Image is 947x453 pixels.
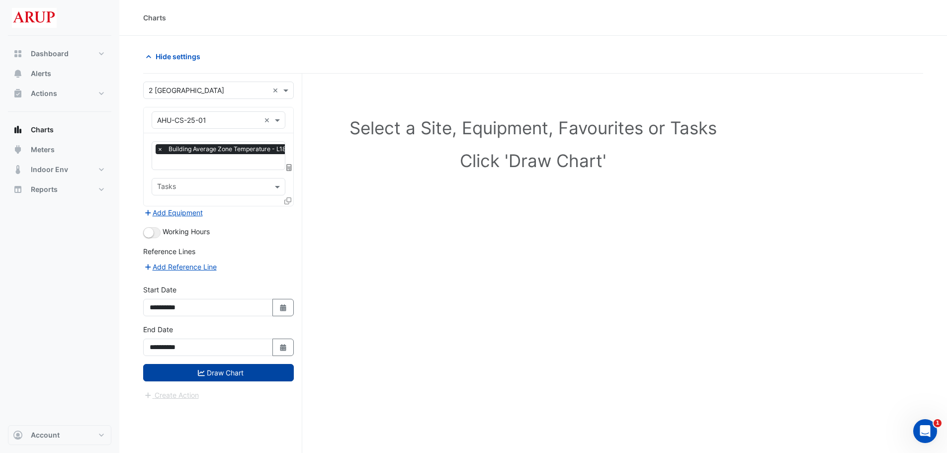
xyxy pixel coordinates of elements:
app-icon: Actions [13,89,23,98]
app-escalated-ticket-create-button: Please draw the charts first [143,390,199,399]
button: Dashboard [8,44,111,64]
button: Add Reference Line [143,261,217,272]
span: Alerts [31,69,51,79]
button: Indoor Env [8,160,111,180]
span: Clone Favourites and Tasks from this Equipment to other Equipment [284,196,291,205]
button: Charts [8,120,111,140]
span: Indoor Env [31,165,68,175]
span: Reports [31,184,58,194]
label: Start Date [143,284,176,295]
div: Tasks [156,181,176,194]
button: Hide settings [143,48,207,65]
span: Account [31,430,60,440]
button: Draw Chart [143,364,294,381]
span: Charts [31,125,54,135]
button: Alerts [8,64,111,84]
span: Meters [31,145,55,155]
div: Charts [143,12,166,23]
button: Account [8,425,111,445]
app-icon: Alerts [13,69,23,79]
button: Add Equipment [143,207,203,218]
span: Choose Function [285,163,294,172]
span: Clear [264,115,272,125]
h1: Select a Site, Equipment, Favourites or Tasks [165,117,901,138]
span: Dashboard [31,49,69,59]
span: Clear [272,85,281,95]
span: Actions [31,89,57,98]
button: Meters [8,140,111,160]
app-icon: Reports [13,184,23,194]
fa-icon: Select Date [279,303,288,312]
label: End Date [143,324,173,335]
app-icon: Meters [13,145,23,155]
fa-icon: Select Date [279,343,288,352]
img: Company Logo [12,8,57,28]
h1: Click 'Draw Chart' [165,150,901,171]
span: Working Hours [163,227,210,236]
span: 1 [934,419,942,427]
app-icon: Charts [13,125,23,135]
app-icon: Indoor Env [13,165,23,175]
label: Reference Lines [143,246,195,257]
button: Reports [8,180,111,199]
span: Hide settings [156,51,200,62]
span: × [156,144,165,154]
app-icon: Dashboard [13,49,23,59]
button: Actions [8,84,111,103]
iframe: Intercom live chat [913,419,937,443]
span: Building Average Zone Temperature - L18, All [166,144,299,154]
